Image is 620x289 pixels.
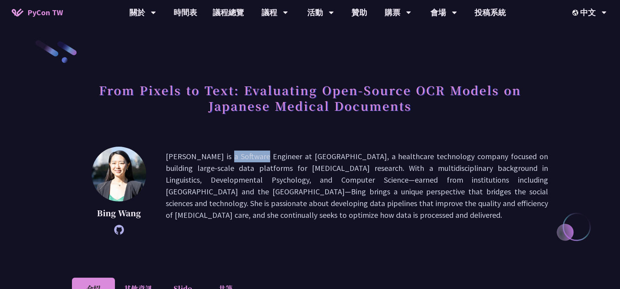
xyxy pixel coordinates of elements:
[166,151,548,231] p: [PERSON_NAME] is a Software Engineer at [GEOGRAPHIC_DATA], a healthcare technology company focuse...
[72,78,548,117] h1: From Pixels to Text: Evaluating Open-Source OCR Models on Japanese Medical Documents
[91,207,146,219] p: Bing Wang
[12,9,23,16] img: Home icon of PyCon TW 2025
[27,7,63,18] span: PyCon TW
[4,3,71,22] a: PyCon TW
[91,147,146,201] img: Bing Wang
[572,10,580,16] img: Locale Icon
